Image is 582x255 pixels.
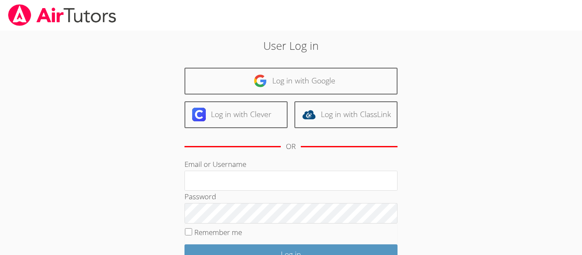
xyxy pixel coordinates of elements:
a: Log in with Clever [184,101,288,128]
a: Log in with ClassLink [294,101,398,128]
label: Email or Username [184,159,246,169]
img: clever-logo-6eab21bc6e7a338710f1a6ff85c0baf02591cd810cc4098c63d3a4b26e2feb20.svg [192,108,206,121]
a: Log in with Google [184,68,398,95]
div: OR [286,140,296,153]
img: airtutors_banner-c4298cdbf04f3fff15de1276eac7730deb9818008684d7c2e4769d2f7ddbe033.png [7,4,117,26]
img: classlink-logo-d6bb404cc1216ec64c9a2012d9dc4662098be43eaf13dc465df04b49fa7ab582.svg [302,108,316,121]
h2: User Log in [134,37,448,54]
label: Remember me [194,227,242,237]
img: google-logo-50288ca7cdecda66e5e0955fdab243c47b7ad437acaf1139b6f446037453330a.svg [254,74,267,88]
label: Password [184,192,216,201]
